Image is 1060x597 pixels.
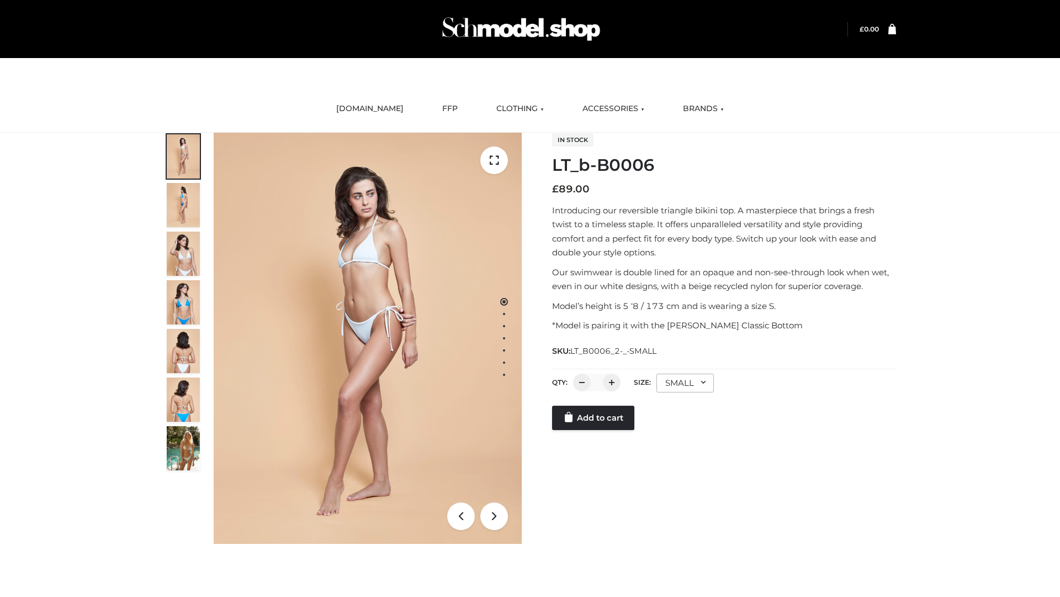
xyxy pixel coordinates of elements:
span: £ [860,25,864,33]
img: ArielClassicBikiniTop_CloudNine_AzureSky_OW114ECO_8-scaled.jpg [167,378,200,422]
p: Our swimwear is double lined for an opaque and non-see-through look when wet, even in our white d... [552,265,896,294]
img: ArielClassicBikiniTop_CloudNine_AzureSky_OW114ECO_1 [214,133,522,544]
p: Model’s height is 5 ‘8 / 173 cm and is wearing a size S. [552,299,896,313]
a: £0.00 [860,25,879,33]
a: FFP [434,97,466,121]
label: QTY: [552,378,568,386]
span: In stock [552,133,593,146]
div: SMALL [656,374,714,392]
span: £ [552,183,559,195]
p: Introducing our reversible triangle bikini top. A masterpiece that brings a fresh twist to a time... [552,203,896,260]
h1: LT_b-B0006 [552,155,896,175]
span: LT_B0006_2-_-SMALL [570,346,656,356]
p: *Model is pairing it with the [PERSON_NAME] Classic Bottom [552,318,896,333]
a: Add to cart [552,406,634,430]
a: BRANDS [675,97,732,121]
span: SKU: [552,344,658,358]
img: ArielClassicBikiniTop_CloudNine_AzureSky_OW114ECO_2-scaled.jpg [167,183,200,227]
img: ArielClassicBikiniTop_CloudNine_AzureSky_OW114ECO_7-scaled.jpg [167,329,200,373]
img: ArielClassicBikiniTop_CloudNine_AzureSky_OW114ECO_4-scaled.jpg [167,280,200,324]
a: [DOMAIN_NAME] [328,97,412,121]
img: Schmodel Admin 964 [438,7,604,51]
bdi: 89.00 [552,183,590,195]
a: CLOTHING [488,97,552,121]
bdi: 0.00 [860,25,879,33]
img: ArielClassicBikiniTop_CloudNine_AzureSky_OW114ECO_3-scaled.jpg [167,232,200,276]
label: Size: [634,378,651,386]
img: ArielClassicBikiniTop_CloudNine_AzureSky_OW114ECO_1-scaled.jpg [167,134,200,179]
a: ACCESSORIES [574,97,653,121]
img: Arieltop_CloudNine_AzureSky2.jpg [167,426,200,470]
